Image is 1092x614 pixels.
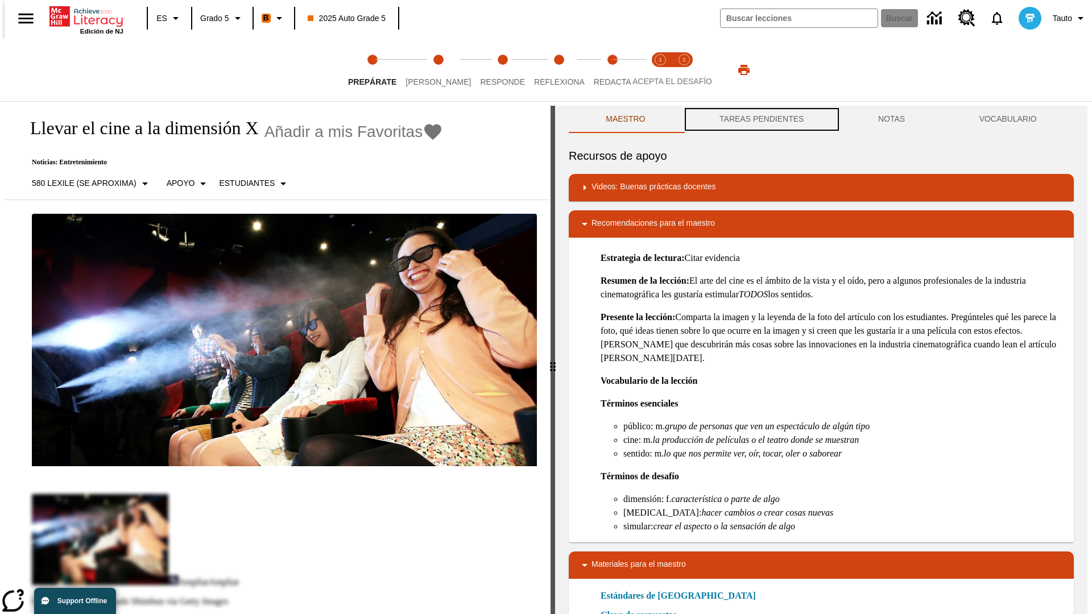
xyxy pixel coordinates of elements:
[601,310,1065,365] p: Comparta la imagen y la leyenda de la foto del artículo con los estudiantes. Pregúnteles qué les ...
[569,210,1074,238] div: Recomendaciones para el maestro
[167,177,195,189] p: Apoyo
[601,253,685,263] strong: Estrategia de lectura:
[601,251,1065,265] p: Citar evidencia
[49,4,123,35] div: Portada
[1012,3,1048,33] button: Escoja un nuevo avatar
[682,57,685,63] text: 2
[569,174,1074,201] div: Videos: Buenas prácticas docentes
[601,399,678,408] strong: Términos esenciales
[665,421,870,431] em: grupo de personas que ven un espectáculo de algún tipo
[396,39,480,101] button: Lee step 2 of 5
[601,471,679,481] strong: Términos de desafío
[156,13,167,24] span: ES
[601,376,698,385] strong: Vocabulario de la lección
[601,276,689,285] strong: Resumen de la lección:
[18,118,259,139] h1: Llevar el cine a la dimensión X
[601,312,672,322] strong: Presente la lección
[263,11,269,25] span: B
[664,449,842,458] em: lo que nos permite ver, oír, tocar, oler o saborear
[1048,8,1092,28] button: Perfil/Configuración
[9,2,43,35] button: Abrir el menú lateral
[653,435,859,445] em: la producción de películas o el teatro donde se muestran
[1053,13,1072,24] span: Tauto
[264,122,444,142] button: Añadir a mis Favoritas - Llevar el cine a la dimensión X
[920,3,952,34] a: Centro de información
[632,77,712,86] span: ACEPTA EL DESAFÍO
[151,8,188,28] button: Lenguaje: ES, Selecciona un idioma
[348,77,396,86] span: Prepárate
[682,106,841,133] button: TAREAS PENDIENTES
[264,123,423,141] span: Añadir a mis Favoritas
[257,8,291,28] button: Boost El color de la clase es anaranjado. Cambiar el color de la clase.
[601,274,1065,301] p: El arte del cine es el ámbito de la vista y el oído, pero a algunos profesionales de la industria...
[80,28,123,35] span: Edición de NJ
[623,433,1065,447] li: cine: m.
[1019,7,1041,30] img: avatar image
[623,447,1065,460] li: sentido: m.
[569,551,1074,579] div: Materiales para el maestro
[671,494,779,504] em: característica o parte de algo
[623,492,1065,506] li: dimensión: f.
[739,289,768,299] em: TODOS
[591,217,715,231] p: Recomendaciones para el maestro
[57,597,107,605] span: Support Offline
[585,39,640,101] button: Redacta step 5 of 5
[623,520,1065,533] li: simular:
[653,521,795,531] em: crear el aspecto o la sensación de algo
[591,181,715,194] p: Videos: Buenas prácticas docentes
[219,177,275,189] p: Estudiantes
[308,13,386,24] span: 2025 Auto Grade 5
[623,420,1065,433] li: público: m.
[525,39,594,101] button: Reflexiona step 4 of 5
[27,173,156,194] button: Seleccione Lexile, 580 Lexile (Se aproxima)
[721,9,878,27] input: Buscar campo
[594,77,631,86] span: Redacta
[480,77,525,86] span: Responde
[555,106,1087,614] div: activity
[18,158,443,167] p: Noticias: Entretenimiento
[34,588,116,614] button: Support Offline
[952,3,982,34] a: Centro de recursos, Se abrirá en una pestaña nueva.
[841,106,942,133] button: NOTAS
[406,77,471,86] span: [PERSON_NAME]
[162,173,215,194] button: Tipo de apoyo, Apoyo
[569,106,1074,133] div: Instructional Panel Tabs
[471,39,534,101] button: Responde step 3 of 5
[644,39,677,101] button: Acepta el desafío lee step 1 of 2
[601,589,763,603] a: Estándares de [GEOGRAPHIC_DATA]
[32,177,136,189] p: 580 Lexile (Se aproxima)
[214,173,295,194] button: Seleccionar estudiante
[5,106,551,608] div: reading
[726,60,762,80] button: Imprimir
[672,312,675,322] strong: :
[551,106,555,614] div: Pulsa la tecla de intro o la barra espaciadora y luego presiona las flechas de derecha e izquierd...
[569,106,682,133] button: Maestro
[982,3,1012,33] a: Notificaciones
[668,39,701,101] button: Acepta el desafío contesta step 2 of 2
[569,147,1074,165] h6: Recursos de apoyo
[196,8,249,28] button: Grado: Grado 5, Elige un grado
[659,57,661,63] text: 1
[339,39,406,101] button: Prepárate step 1 of 5
[701,508,833,517] em: hacer cambios o crear cosas nuevas
[200,13,229,24] span: Grado 5
[534,77,585,86] span: Reflexiona
[942,106,1074,133] button: VOCABULARIO
[591,558,686,572] p: Materiales para el maestro
[32,214,537,466] img: El panel situado frente a los asientos rocía con agua nebulizada al feliz público en un cine equi...
[623,506,1065,520] li: [MEDICAL_DATA]:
